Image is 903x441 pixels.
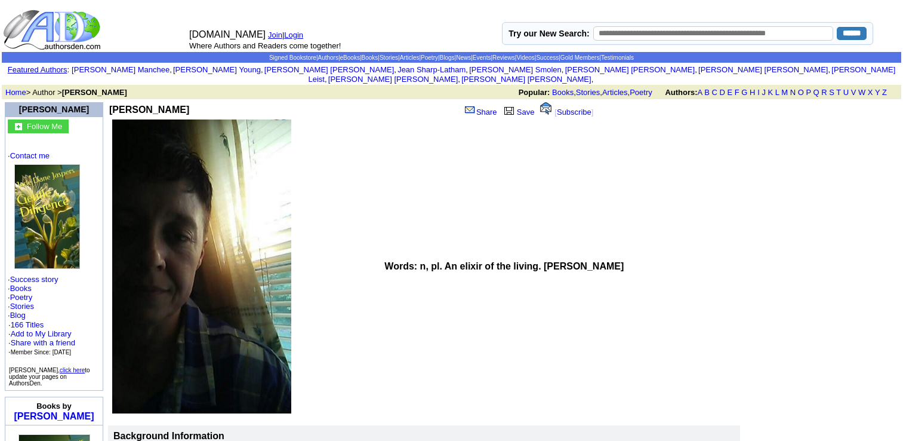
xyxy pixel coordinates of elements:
a: [PERSON_NAME] Young [173,65,261,74]
font: i [563,67,565,73]
a: F [735,88,739,97]
font: i [263,67,264,73]
font: i [327,76,328,83]
a: Featured Authors [8,65,67,74]
a: J [762,88,766,97]
a: [PERSON_NAME] [19,105,89,114]
a: X [868,88,873,97]
a: O [798,88,804,97]
a: A [698,88,702,97]
font: · [8,320,75,356]
a: S [829,88,834,97]
span: | | | | | | | | | | | | | | [269,54,634,61]
a: Gold Members [560,54,600,61]
font: i [593,76,594,83]
a: [PERSON_NAME] Manchee [72,65,169,74]
img: 80082.jpg [14,164,80,269]
a: Events [473,54,491,61]
img: logo_ad.gif [3,9,103,51]
a: Books [10,284,32,293]
a: M [781,88,788,97]
a: V [851,88,856,97]
a: click here [60,367,85,373]
a: Videos [516,54,534,61]
font: Member Since: [DATE] [11,349,72,356]
a: [PERSON_NAME] [14,411,94,421]
a: P [806,88,810,97]
font: i [697,67,698,73]
a: Blogs [440,54,455,61]
font: Follow Me [27,122,62,131]
a: H [750,88,755,97]
b: [PERSON_NAME] [109,105,189,115]
a: Success [536,54,559,61]
a: [PERSON_NAME] [PERSON_NAME] [328,75,458,84]
font: i [172,67,173,73]
a: [PERSON_NAME] Smolen [469,65,562,74]
b: Books by [36,402,72,411]
font: i [460,76,461,83]
b: [PERSON_NAME] [62,88,127,97]
a: Login [284,30,303,39]
a: Blog [10,311,26,320]
a: Books [362,54,378,61]
a: D [719,88,725,97]
font: i [830,67,831,73]
a: Articles [602,88,628,97]
a: W [858,88,865,97]
font: [DOMAIN_NAME] [189,29,266,39]
a: Poetry [421,54,438,61]
a: News [456,54,471,61]
a: Save [501,108,535,117]
a: Stories [380,54,398,61]
a: Stories [576,88,600,97]
a: Reviews [492,54,515,61]
img: share_page.gif [465,105,475,115]
font: > Author > [5,88,127,97]
a: Testimonials [601,54,634,61]
img: library.gif [503,105,516,115]
a: Follow Me [27,121,62,131]
a: K [768,88,773,97]
font: · · · [8,329,75,356]
a: Poetry [630,88,652,97]
a: [PERSON_NAME] Leist [309,65,896,84]
a: T [836,88,841,97]
img: gc.jpg [15,123,22,130]
font: Where Authors and Readers come together! [189,41,341,50]
a: Home [5,88,26,97]
font: | [282,30,307,39]
font: i [396,67,397,73]
a: N [790,88,796,97]
img: See larger image [112,120,291,414]
a: Subscribe [557,108,591,117]
font: i [468,67,469,73]
b: Authors: [665,88,697,97]
a: Signed Bookstore [269,54,316,61]
font: · · · · · · [8,151,100,357]
label: Try our New Search: [508,29,589,38]
a: Join [268,30,282,39]
a: Share [464,108,497,117]
a: Poetry [10,293,33,302]
a: Share with a friend [11,338,75,347]
a: Books [552,88,574,97]
b: Popular: [519,88,550,97]
a: B [704,88,710,97]
a: Stories [10,302,34,311]
a: C [711,88,717,97]
a: E [727,88,732,97]
a: Contact me [10,151,50,160]
a: I [757,88,760,97]
font: : [8,65,69,74]
a: Z [882,88,887,97]
a: Articles [400,54,420,61]
font: [ [554,108,557,117]
img: alert.gif [540,102,551,115]
a: Authors [318,54,338,61]
b: Background Information [113,431,224,441]
font: , , , , , , , , , , [72,65,895,84]
a: [PERSON_NAME] [PERSON_NAME] [698,65,828,74]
